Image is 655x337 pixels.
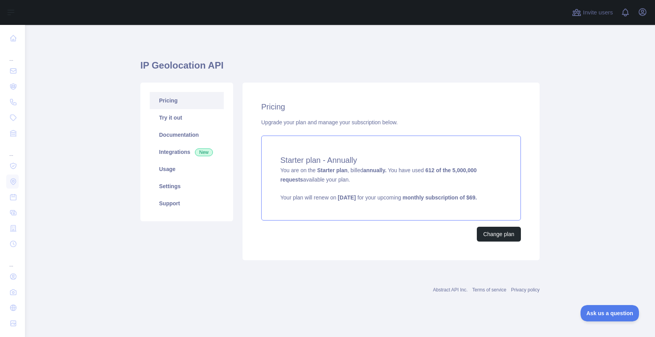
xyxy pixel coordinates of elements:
button: Change plan [477,227,521,242]
div: ... [6,142,19,157]
a: Pricing [150,92,224,109]
a: Usage [150,161,224,178]
div: Upgrade your plan and manage your subscription below. [261,118,521,126]
span: You are on the , billed You have used available your plan. [280,167,502,201]
h4: Starter plan - Annually [280,155,502,166]
div: ... [6,252,19,268]
strong: monthly subscription of $ 69 . [403,194,477,201]
button: Invite users [570,6,614,19]
strong: [DATE] [338,194,356,201]
a: Integrations New [150,143,224,161]
iframe: Toggle Customer Support [581,305,639,321]
strong: Starter plan [317,167,347,173]
div: ... [6,47,19,62]
h1: IP Geolocation API [140,59,540,78]
a: Documentation [150,126,224,143]
h2: Pricing [261,101,521,112]
p: Your plan will renew on for your upcoming [280,194,502,201]
a: Settings [150,178,224,195]
span: New [195,148,213,156]
a: Try it out [150,109,224,126]
strong: annually. [363,167,387,173]
a: Support [150,195,224,212]
a: Terms of service [472,287,506,293]
span: Invite users [583,8,613,17]
a: Abstract API Inc. [433,287,468,293]
strong: 612 of the 5,000,000 requests [280,167,477,183]
a: Privacy policy [511,287,540,293]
